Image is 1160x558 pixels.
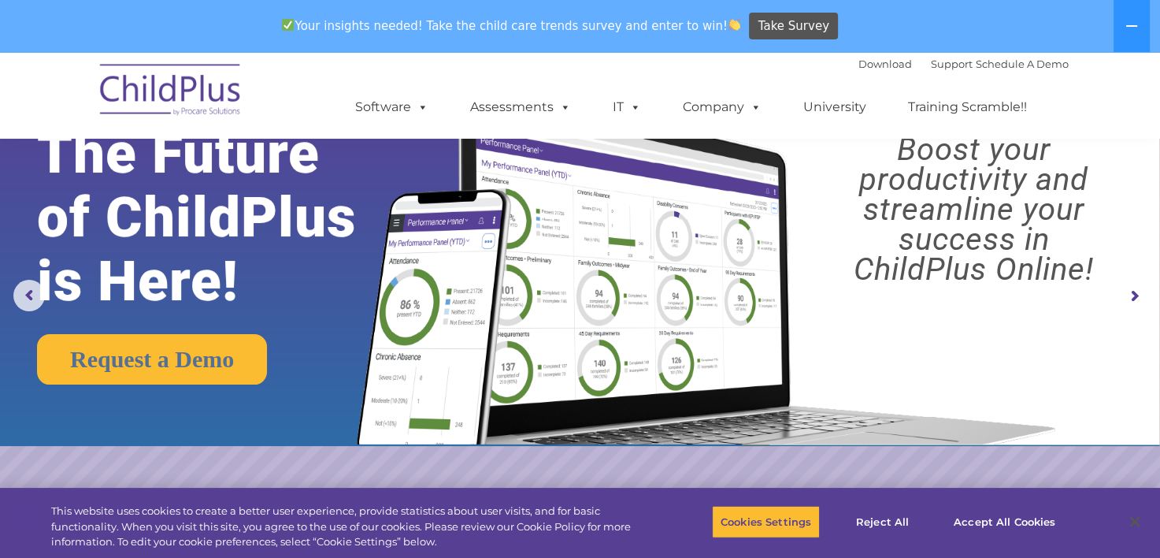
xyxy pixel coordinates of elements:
[219,104,267,116] span: Last name
[833,505,932,538] button: Reject All
[37,121,407,313] rs-layer: The Future of ChildPlus is Here!
[728,19,740,31] img: 👏
[976,58,1069,70] a: Schedule A Demo
[712,505,820,538] button: Cookies Settings
[454,91,587,123] a: Assessments
[749,13,838,40] a: Take Survey
[802,135,1146,285] rs-layer: Boost your productivity and streamline your success in ChildPlus Online!
[931,58,973,70] a: Support
[892,91,1043,123] a: Training Scramble!!
[282,19,294,31] img: ✅
[92,53,250,132] img: ChildPlus by Procare Solutions
[788,91,882,123] a: University
[219,169,286,180] span: Phone number
[858,58,1069,70] font: |
[945,505,1064,538] button: Accept All Cookies
[1117,504,1152,539] button: Close
[276,10,747,41] span: Your insights needed! Take the child care trends survey and enter to win!
[858,58,912,70] a: Download
[758,13,829,40] span: Take Survey
[339,91,444,123] a: Software
[51,504,638,550] div: This website uses cookies to create a better user experience, provide statistics about user visit...
[667,91,777,123] a: Company
[597,91,657,123] a: IT
[37,334,267,385] a: Request a Demo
